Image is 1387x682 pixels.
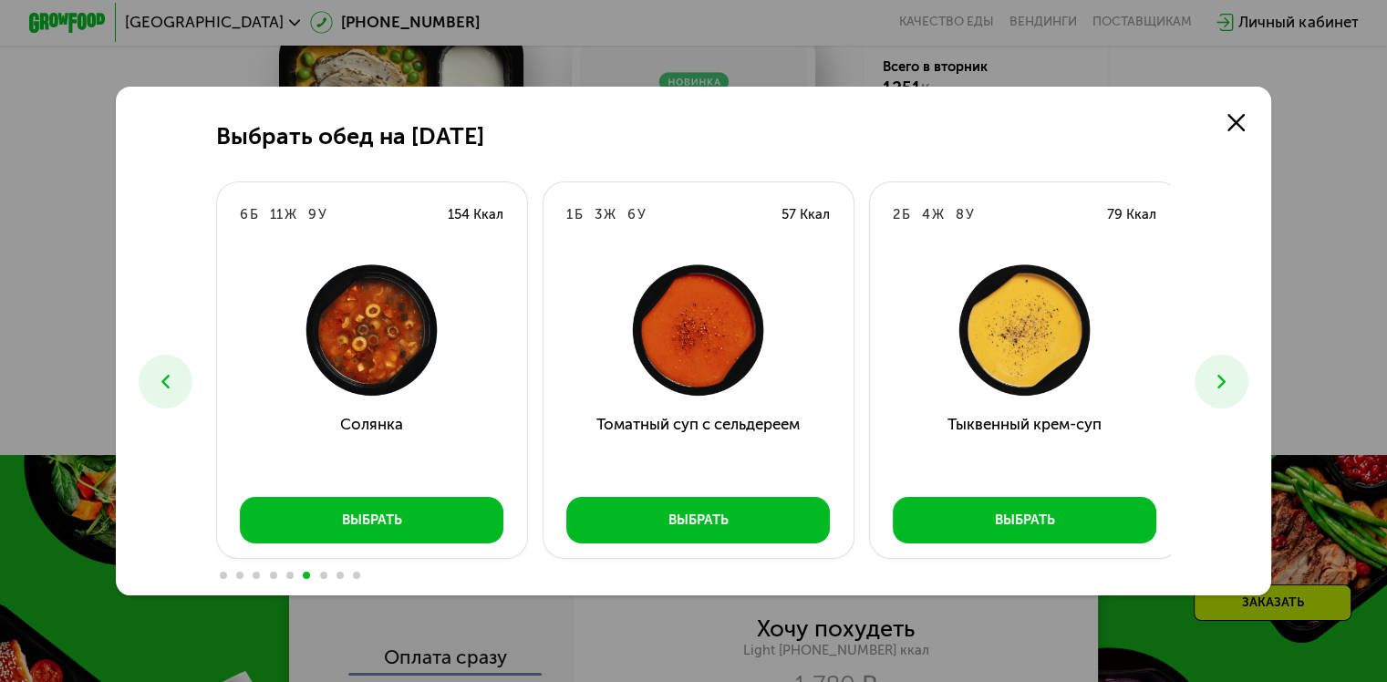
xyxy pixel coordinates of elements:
div: 11 [270,205,283,224]
div: Б [250,205,258,224]
div: Выбрать [668,511,729,530]
div: 1 [566,205,573,224]
div: Выбрать [995,511,1055,530]
button: Выбрать [240,497,503,543]
h3: Тыквенный крем-суп [870,413,1180,482]
div: 4 [922,205,930,224]
h3: Солянка [217,413,527,482]
div: У [318,205,326,224]
div: 154 Ккал [448,205,503,224]
div: У [637,205,646,224]
h2: Выбрать обед на [DATE] [216,123,484,150]
div: Ж [604,205,616,224]
div: Выбрать [342,511,402,530]
button: Выбрать [893,497,1156,543]
img: Тыквенный крем-суп [885,263,1164,398]
img: Солянка [232,263,511,398]
div: 6 [240,205,248,224]
div: 57 Ккал [781,205,830,224]
div: 8 [956,205,964,224]
button: Выбрать [566,497,830,543]
div: 2 [893,205,900,224]
div: Б [902,205,910,224]
div: Б [574,205,583,224]
div: У [966,205,974,224]
div: 79 Ккал [1107,205,1156,224]
img: Томатный суп с сельдереем [558,263,837,398]
div: 6 [627,205,636,224]
div: Ж [285,205,296,224]
div: 9 [308,205,316,224]
div: 3 [595,205,602,224]
h3: Томатный суп с сельдереем [543,413,854,482]
div: Ж [932,205,944,224]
